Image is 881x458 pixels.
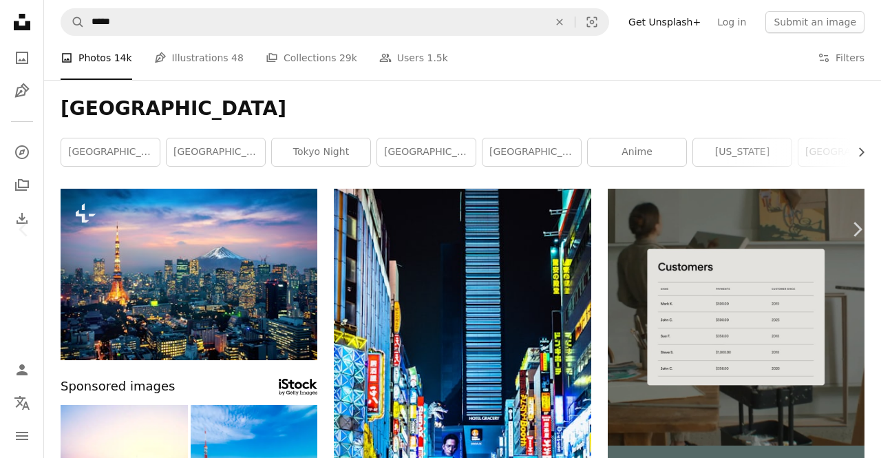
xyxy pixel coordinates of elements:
[334,375,591,387] a: photo of people crossing road
[8,138,36,166] a: Explore
[709,11,754,33] a: Log in
[575,9,608,35] button: Visual search
[620,11,709,33] a: Get Unsplash+
[272,138,370,166] a: tokyo night
[61,96,864,121] h1: [GEOGRAPHIC_DATA]
[231,50,244,65] span: 48
[765,11,864,33] button: Submit an image
[61,9,85,35] button: Search Unsplash
[377,138,476,166] a: [GEOGRAPHIC_DATA]
[167,138,265,166] a: [GEOGRAPHIC_DATA]
[8,77,36,105] a: Illustrations
[379,36,448,80] a: Users 1.5k
[61,189,317,360] img: Aerial view of Tokyo cityscape with Fuji mountain in Japan.
[61,377,175,397] span: Sponsored images
[154,36,244,80] a: Illustrations 48
[588,138,686,166] a: anime
[61,268,317,280] a: Aerial view of Tokyo cityscape with Fuji mountain in Japan.
[8,356,36,384] a: Log in / Sign up
[849,138,864,166] button: scroll list to the right
[8,422,36,450] button: Menu
[833,163,881,295] a: Next
[61,8,609,36] form: Find visuals sitewide
[544,9,575,35] button: Clear
[482,138,581,166] a: [GEOGRAPHIC_DATA]
[339,50,357,65] span: 29k
[693,138,792,166] a: [US_STATE]
[61,138,160,166] a: [GEOGRAPHIC_DATA]
[8,44,36,72] a: Photos
[608,189,864,446] img: file-1747939376688-baf9a4a454ffimage
[266,36,357,80] a: Collections 29k
[818,36,864,80] button: Filters
[8,389,36,417] button: Language
[427,50,448,65] span: 1.5k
